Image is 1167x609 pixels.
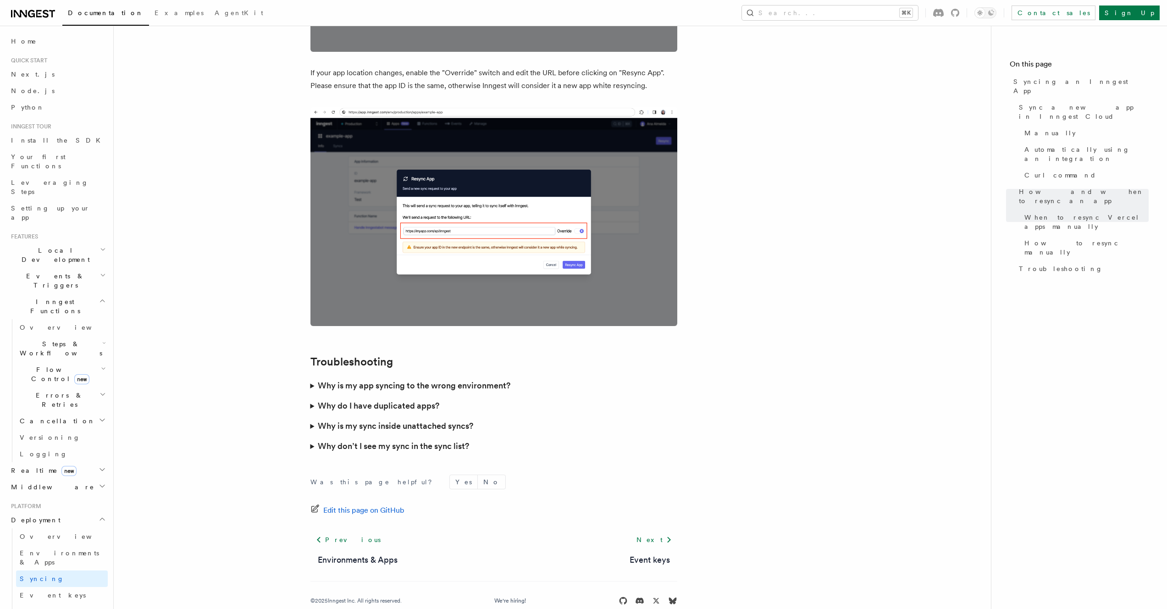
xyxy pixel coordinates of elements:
a: Previous [310,531,386,548]
span: new [61,466,77,476]
a: Sync a new app in Inngest Cloud [1015,99,1149,125]
a: Event keys [16,587,108,603]
span: Syncing [20,575,64,582]
span: Next.js [11,71,55,78]
button: Cancellation [16,413,108,429]
span: How and when to resync an app [1019,187,1149,205]
span: Local Development [7,246,100,264]
a: Versioning [16,429,108,446]
a: Troubleshooting [1015,260,1149,277]
span: Sync a new app in Inngest Cloud [1019,103,1149,121]
a: AgentKit [209,3,269,25]
a: Setting up your app [7,200,108,226]
a: Edit this page on GitHub [310,504,404,517]
div: Inngest Functions [7,319,108,462]
a: Documentation [62,3,149,26]
span: Quick start [7,57,47,64]
a: Automatically using an integration [1021,141,1149,167]
a: Home [7,33,108,50]
span: When to resync Vercel apps manually [1024,213,1149,231]
span: Realtime [7,466,77,475]
span: Inngest tour [7,123,51,130]
span: Edit this page on GitHub [323,504,404,517]
button: Realtimenew [7,462,108,479]
span: Documentation [68,9,144,17]
h3: Why is my app syncing to the wrong environment? [318,379,510,392]
span: Your first Functions [11,153,66,170]
button: Search...⌘K [742,6,918,20]
a: When to resync Vercel apps manually [1021,209,1149,235]
a: Node.js [7,83,108,99]
span: Deployment [7,515,61,525]
p: Was this page helpful? [310,477,438,487]
span: Cancellation [16,416,95,426]
summary: Why don’t I see my sync in the sync list? [310,436,677,456]
span: Middleware [7,482,94,492]
button: No [478,475,505,489]
span: Troubleshooting [1019,264,1103,273]
h3: Why is my sync inside unattached syncs? [318,420,473,432]
button: Inngest Functions [7,293,108,319]
a: Install the SDK [7,132,108,149]
span: new [74,374,89,384]
a: Event keys [630,554,670,566]
a: We're hiring! [494,597,526,604]
span: Node.js [11,87,55,94]
p: If your app location changes, enable the "Override" switch and edit the URL before clicking on "R... [310,66,677,92]
kbd: ⌘K [900,8,913,17]
span: Errors & Retries [16,391,100,409]
span: Automatically using an integration [1024,145,1149,163]
a: Manually [1021,125,1149,141]
span: Home [11,37,37,46]
button: Yes [450,475,477,489]
span: Overview [20,533,114,540]
summary: Why is my sync inside unattached syncs? [310,416,677,436]
span: Events & Triggers [7,271,100,290]
a: Overview [16,528,108,545]
span: AgentKit [215,9,263,17]
button: Errors & Retries [16,387,108,413]
span: Syncing an Inngest App [1013,77,1149,95]
span: How to resync manually [1024,238,1149,257]
span: Curl command [1024,171,1096,180]
h3: Why don’t I see my sync in the sync list? [318,440,469,453]
span: Versioning [20,434,80,441]
a: Next [631,531,677,548]
a: Environments & Apps [318,554,398,566]
h4: On this page [1010,59,1149,73]
a: Python [7,99,108,116]
button: Flow Controlnew [16,361,108,387]
span: Environments & Apps [20,549,99,566]
button: Steps & Workflows [16,336,108,361]
a: Next.js [7,66,108,83]
a: Syncing an Inngest App [1010,73,1149,99]
h3: Why do I have duplicated apps? [318,399,439,412]
span: Logging [20,450,67,458]
span: Features [7,233,38,240]
span: Overview [20,324,114,331]
span: Flow Control [16,365,101,383]
button: Deployment [7,512,108,528]
button: Events & Triggers [7,268,108,293]
a: Logging [16,446,108,462]
a: Your first Functions [7,149,108,174]
span: Install the SDK [11,137,106,144]
a: How and when to resync an app [1015,183,1149,209]
button: Local Development [7,242,108,268]
span: Leveraging Steps [11,179,88,195]
span: Platform [7,503,41,510]
a: Curl command [1021,167,1149,183]
span: Inngest Functions [7,297,99,316]
a: Syncing [16,570,108,587]
span: Event keys [20,592,86,599]
a: Leveraging Steps [7,174,108,200]
a: Overview [16,319,108,336]
a: Environments & Apps [16,545,108,570]
a: Troubleshooting [310,355,393,368]
a: Sign Up [1099,6,1160,20]
span: Steps & Workflows [16,339,102,358]
a: How to resync manually [1021,235,1149,260]
summary: Why do I have duplicated apps? [310,396,677,416]
summary: Why is my app syncing to the wrong environment? [310,376,677,396]
div: © 2025 Inngest Inc. All rights reserved. [310,597,402,604]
